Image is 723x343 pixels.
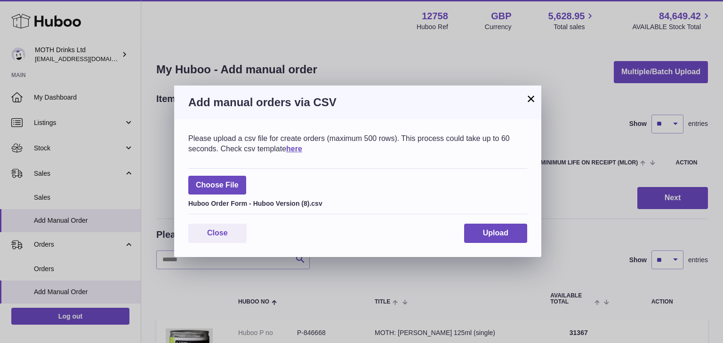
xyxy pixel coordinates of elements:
[188,133,527,154] div: Please upload a csv file for create orders (maximum 500 rows). This process could take up to 60 s...
[188,95,527,110] h3: Add manual orders via CSV
[188,176,246,195] span: Choose File
[188,197,527,208] div: Huboo Order Form - Huboo Version (8).csv
[207,229,228,237] span: Close
[525,93,537,104] button: ×
[464,224,527,243] button: Upload
[483,229,508,237] span: Upload
[188,224,247,243] button: Close
[286,145,302,153] a: here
